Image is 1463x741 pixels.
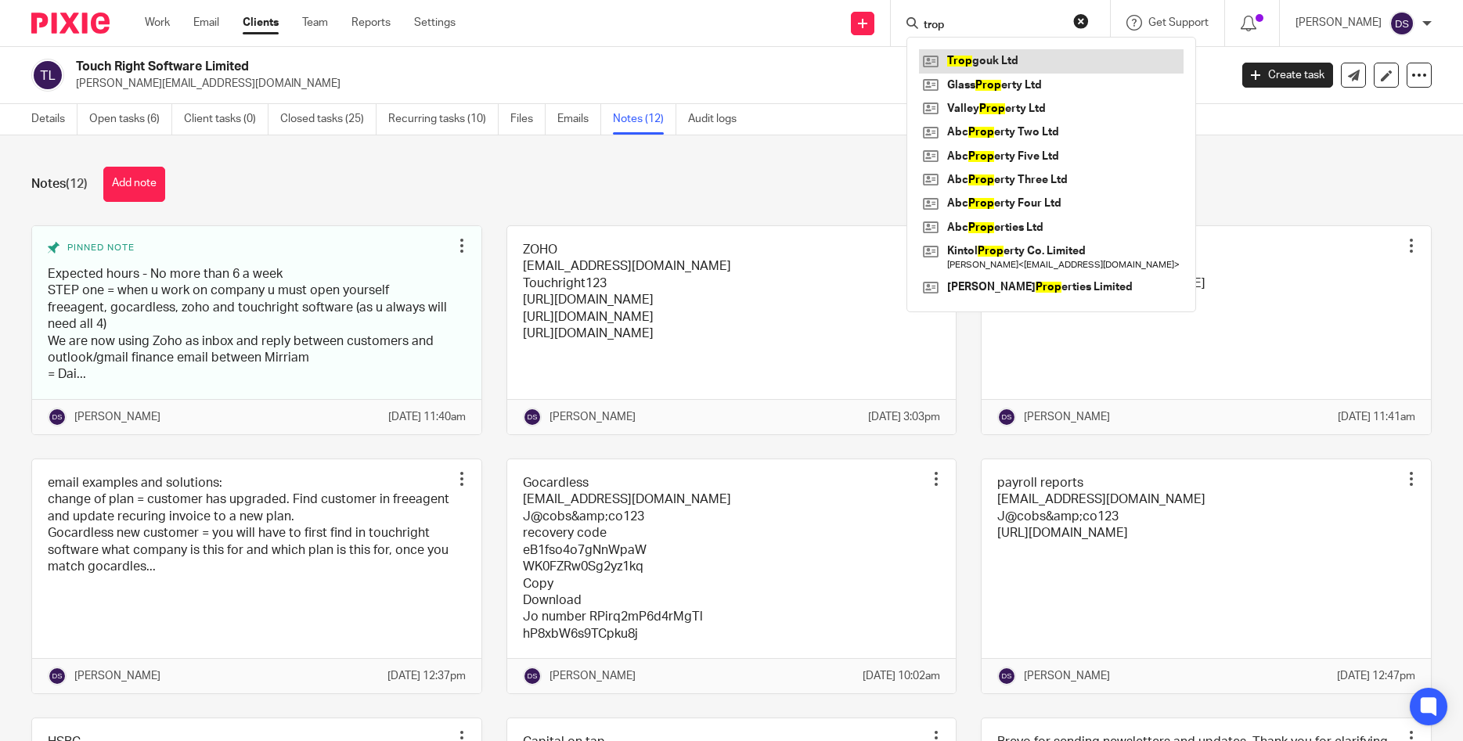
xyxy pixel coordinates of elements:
a: Recurring tasks (10) [388,104,499,135]
a: Audit logs [688,104,748,135]
p: [DATE] 12:47pm [1337,668,1415,684]
button: Clear [1073,13,1089,29]
p: [DATE] 11:41am [1338,409,1415,425]
input: Search [922,19,1063,33]
a: Closed tasks (25) [280,104,377,135]
a: Settings [414,15,456,31]
a: Details [31,104,77,135]
div: Pinned note [48,242,450,254]
p: [PERSON_NAME] [74,409,160,425]
a: Create task [1242,63,1333,88]
h2: Touch Right Software Limited [76,59,990,75]
img: svg%3E [48,667,67,685]
a: Work [145,15,170,31]
a: Client tasks (0) [184,104,268,135]
img: svg%3E [523,667,542,685]
button: Add note [103,167,165,202]
p: [DATE] 12:37pm [387,668,466,684]
img: svg%3E [1389,11,1414,36]
a: Open tasks (6) [89,104,172,135]
p: [DATE] 10:02am [863,668,940,684]
p: [PERSON_NAME][EMAIL_ADDRESS][DOMAIN_NAME] [76,76,1219,92]
a: Reports [351,15,391,31]
p: [PERSON_NAME] [550,668,636,684]
p: [PERSON_NAME] [1024,668,1110,684]
a: Files [510,104,546,135]
a: Notes (12) [613,104,676,135]
a: Email [193,15,219,31]
p: [PERSON_NAME] [1024,409,1110,425]
span: Get Support [1148,17,1209,28]
img: Pixie [31,13,110,34]
p: [DATE] 11:40am [388,409,466,425]
a: Team [302,15,328,31]
img: svg%3E [523,408,542,426]
a: Clients [243,15,279,31]
p: [PERSON_NAME] [550,409,636,425]
img: svg%3E [997,408,1016,426]
img: svg%3E [48,408,67,426]
p: [DATE] 3:03pm [868,409,940,425]
span: (12) [66,178,88,190]
img: svg%3E [31,59,64,92]
a: Emails [557,104,601,135]
img: svg%3E [997,667,1016,685]
h1: Notes [31,176,88,192]
p: [PERSON_NAME] [1295,15,1382,31]
p: [PERSON_NAME] [74,668,160,684]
